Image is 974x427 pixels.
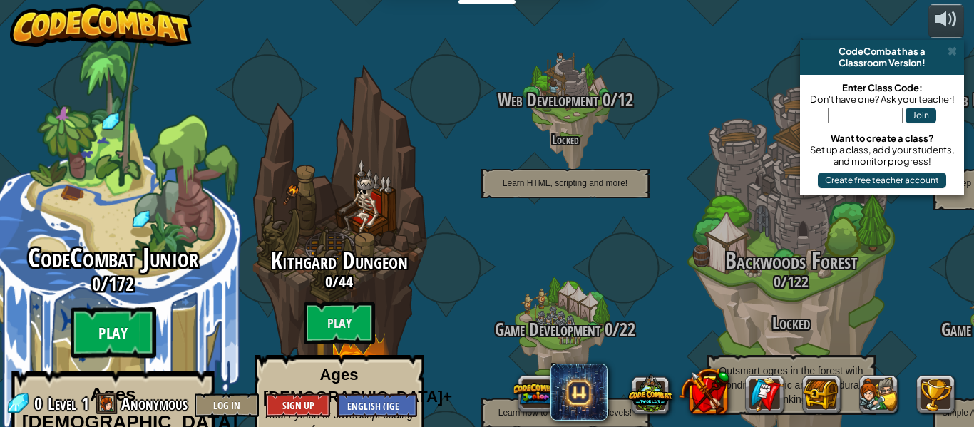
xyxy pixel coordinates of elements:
[678,273,904,290] h3: /
[325,271,332,292] span: 0
[598,88,610,112] span: 0
[28,240,198,277] span: CodeCombat Junior
[807,144,957,167] div: Set up a class, add your students, and monitor progress!
[806,57,958,68] div: Classroom Version!
[807,82,957,93] div: Enter Class Code:
[339,271,353,292] span: 44
[81,392,89,415] span: 1
[92,271,101,297] span: 0
[48,392,76,416] span: Level
[725,245,858,276] span: Backwoods Forest
[498,408,632,418] span: Learn how to build your own levels!
[818,173,946,188] button: Create free teacher account
[108,271,134,297] span: 172
[906,108,936,123] button: Join
[807,133,957,144] div: Want to create a class?
[452,91,678,110] h3: /
[600,317,612,341] span: 0
[617,88,633,112] span: 12
[807,93,957,105] div: Don't have one? Ask your teacher!
[121,392,188,415] span: Anonymous
[263,366,452,406] strong: Ages [DEMOGRAPHIC_DATA]+
[503,178,627,188] span: Learn HTML, scripting and more!
[620,317,635,341] span: 22
[195,393,259,417] button: Log In
[71,307,156,359] btn: Play
[266,393,330,417] button: Sign Up
[787,271,809,292] span: 122
[678,314,904,333] h3: Locked
[498,88,598,112] span: Web Development
[452,320,678,339] h3: /
[10,4,193,47] img: CodeCombat - Learn how to code by playing a game
[774,271,781,292] span: 0
[495,317,600,341] span: Game Development
[226,273,452,290] h3: /
[34,392,46,415] span: 0
[452,133,678,146] h4: Locked
[928,4,964,38] button: Adjust volume
[452,362,678,376] h4: Locked
[271,245,408,276] span: Kithgard Dungeon
[304,302,375,344] btn: Play
[806,46,958,57] div: CodeCombat has a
